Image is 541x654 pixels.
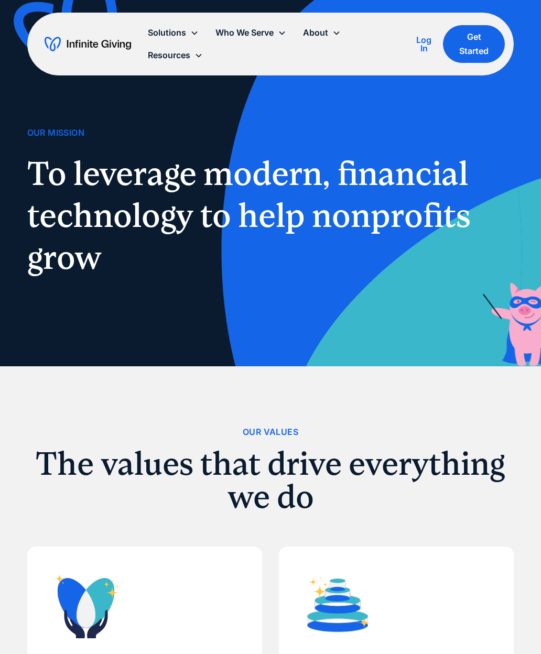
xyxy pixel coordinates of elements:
[139,44,211,67] div: Resources
[27,126,84,140] div: Our Mission
[215,26,274,40] div: Who We Serve
[27,152,514,278] h1: To leverage modern, financial technology to help nonprofits grow
[443,25,505,63] a: Get Started
[243,425,298,439] div: Our Values
[413,36,435,52] div: Log In
[207,21,295,44] div: Who We Serve
[27,448,514,513] h2: The values that drive everything we do
[295,21,349,44] div: About
[148,48,190,62] div: Resources
[303,26,328,40] div: About
[413,34,435,54] a: Log In
[139,21,207,44] div: Solutions
[45,36,131,52] a: home
[148,26,186,40] div: Solutions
